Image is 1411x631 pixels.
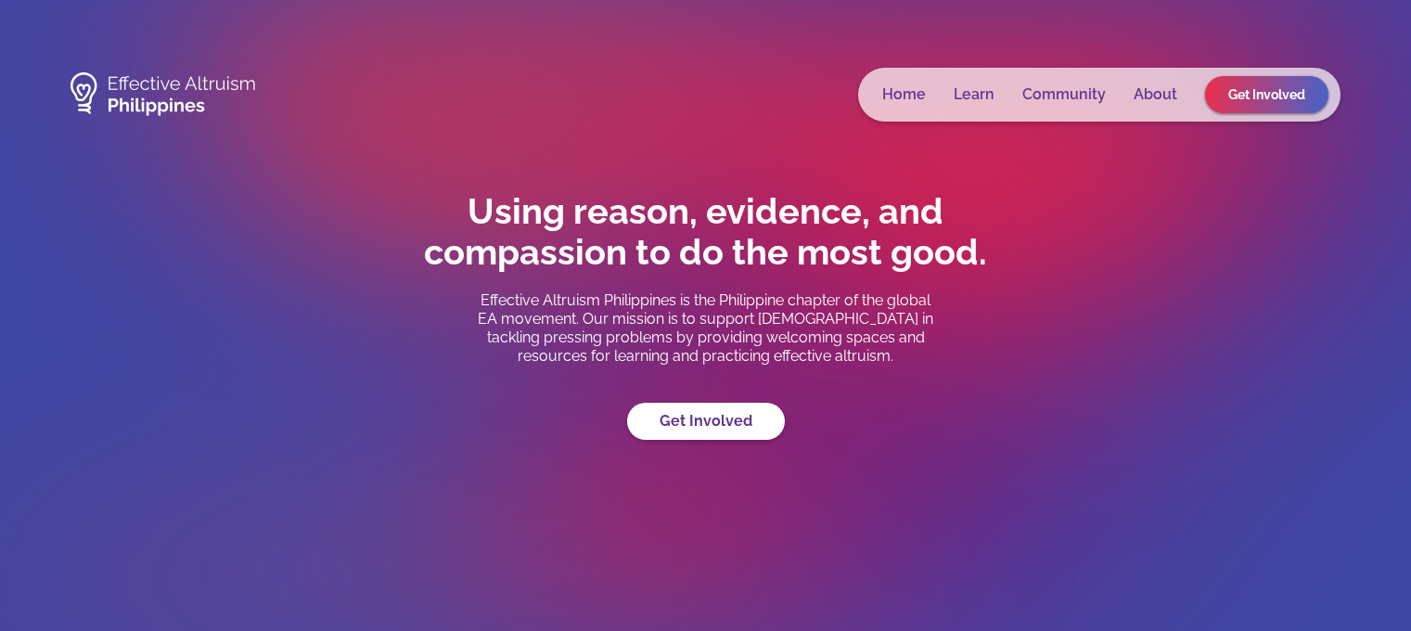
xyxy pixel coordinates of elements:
a: About [1134,85,1177,104]
a: Get Involved [1205,76,1328,113]
a: Learn [954,85,994,104]
p: Effective Altruism Philippines is the Philippine chapter of the global EA movement. Our mission i... [474,291,938,366]
a: Get Involved [627,403,785,440]
span: Get Involved [1228,87,1305,102]
h1: Using reason, evidence, and compassion to do the most good. [381,191,1031,273]
a: Home [882,85,926,104]
a: Community [1022,85,1106,104]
